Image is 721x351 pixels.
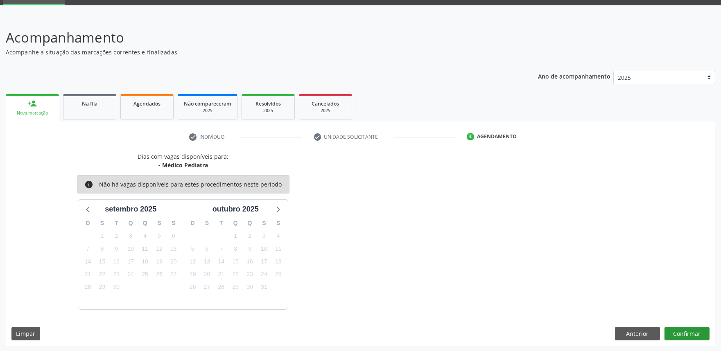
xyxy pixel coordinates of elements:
div: D [81,217,95,229]
span: terça-feira, 30 de setembro de 2025 [111,281,122,293]
span: segunda-feira, 29 de setembro de 2025 [97,281,108,293]
span: domingo, 7 de setembro de 2025 [82,243,94,254]
div: 2025 [184,108,231,114]
span: quarta-feira, 10 de setembro de 2025 [125,243,136,254]
span: terça-feira, 23 de setembro de 2025 [111,269,122,280]
span: Não compareceram [184,100,231,107]
p: Acompanhe a situação das marcações correntes e finalizadas [6,48,502,56]
span: sábado, 18 de outubro de 2025 [273,256,284,267]
div: Dias com vagas disponíveis para: [138,152,228,169]
div: S [166,217,181,229]
span: terça-feira, 2 de setembro de 2025 [111,230,122,242]
span: quinta-feira, 30 de outubro de 2025 [244,281,255,293]
span: segunda-feira, 6 de outubro de 2025 [201,243,213,254]
span: Resolvidos [255,100,281,107]
span: sábado, 25 de outubro de 2025 [273,269,284,280]
div: T [214,217,228,229]
span: domingo, 5 de outubro de 2025 [187,243,199,254]
div: outubro 2025 [209,204,262,215]
span: quarta-feira, 8 de outubro de 2025 [230,243,241,254]
span: domingo, 26 de outubro de 2025 [187,281,199,293]
div: T [109,217,124,229]
span: quarta-feira, 1 de outubro de 2025 [230,230,241,242]
span: sábado, 13 de setembro de 2025 [168,243,179,254]
span: sábado, 6 de setembro de 2025 [168,230,179,242]
span: quinta-feira, 25 de setembro de 2025 [139,269,151,280]
span: sábado, 27 de setembro de 2025 [168,269,179,280]
span: sexta-feira, 31 de outubro de 2025 [258,281,270,293]
span: quinta-feira, 9 de outubro de 2025 [244,243,255,254]
span: domingo, 12 de outubro de 2025 [187,256,199,267]
span: sexta-feira, 10 de outubro de 2025 [258,243,270,254]
button: Confirmar [664,327,710,341]
div: 3 [467,133,474,140]
span: terça-feira, 7 de outubro de 2025 [215,243,227,254]
span: segunda-feira, 13 de outubro de 2025 [201,256,213,267]
button: Limpar [11,327,40,341]
span: sexta-feira, 24 de outubro de 2025 [258,269,270,280]
span: terça-feira, 9 de setembro de 2025 [111,243,122,254]
span: domingo, 14 de setembro de 2025 [82,256,94,267]
div: S [200,217,214,229]
span: quarta-feira, 22 de outubro de 2025 [230,269,241,280]
div: person_add [28,99,37,108]
span: sexta-feira, 5 de setembro de 2025 [154,230,165,242]
span: domingo, 21 de setembro de 2025 [82,269,94,280]
span: Cancelados [312,100,339,107]
span: quarta-feira, 24 de setembro de 2025 [125,269,136,280]
div: Nova marcação [11,110,53,116]
div: S [152,217,167,229]
span: quinta-feira, 16 de outubro de 2025 [244,256,255,267]
button: Anterior [615,327,660,341]
div: Q [243,217,257,229]
span: segunda-feira, 1 de setembro de 2025 [97,230,108,242]
div: Não há vagas disponíveis para estes procedimentos neste período [99,180,282,189]
span: Agendados [133,100,160,107]
span: quinta-feira, 18 de setembro de 2025 [139,256,151,267]
span: terça-feira, 14 de outubro de 2025 [215,256,227,267]
span: quarta-feira, 17 de setembro de 2025 [125,256,136,267]
div: S [95,217,109,229]
div: S [257,217,271,229]
span: terça-feira, 28 de outubro de 2025 [215,281,227,293]
div: - Médico Pediatra [138,161,228,169]
div: Q [124,217,138,229]
p: Ano de acompanhamento [538,71,610,81]
span: sexta-feira, 26 de setembro de 2025 [154,269,165,280]
span: segunda-feira, 22 de setembro de 2025 [97,269,108,280]
span: quarta-feira, 29 de outubro de 2025 [230,281,241,293]
span: quarta-feira, 3 de setembro de 2025 [125,230,136,242]
div: S [271,217,285,229]
span: quinta-feira, 11 de setembro de 2025 [139,243,151,254]
span: quarta-feira, 15 de outubro de 2025 [230,256,241,267]
i: info [84,180,93,189]
span: sábado, 4 de outubro de 2025 [273,230,284,242]
div: setembro 2025 [102,204,160,215]
span: terça-feira, 16 de setembro de 2025 [111,256,122,267]
span: quinta-feira, 2 de outubro de 2025 [244,230,255,242]
span: segunda-feira, 20 de outubro de 2025 [201,269,213,280]
span: segunda-feira, 27 de outubro de 2025 [201,281,213,293]
div: 2025 [305,108,346,114]
div: 2025 [248,108,289,114]
span: segunda-feira, 8 de setembro de 2025 [97,243,108,254]
div: Q [228,217,243,229]
div: Agendamento [477,133,517,140]
span: sexta-feira, 3 de outubro de 2025 [258,230,270,242]
span: domingo, 19 de outubro de 2025 [187,269,199,280]
span: quinta-feira, 4 de setembro de 2025 [139,230,151,242]
div: D [185,217,200,229]
span: terça-feira, 21 de outubro de 2025 [215,269,227,280]
span: segunda-feira, 15 de setembro de 2025 [97,256,108,267]
span: Na fila [82,100,97,107]
span: sábado, 11 de outubro de 2025 [273,243,284,254]
span: sexta-feira, 19 de setembro de 2025 [154,256,165,267]
span: quinta-feira, 23 de outubro de 2025 [244,269,255,280]
div: Q [138,217,152,229]
span: domingo, 28 de setembro de 2025 [82,281,94,293]
p: Acompanhamento [6,27,502,48]
span: sexta-feira, 12 de setembro de 2025 [154,243,165,254]
span: sábado, 20 de setembro de 2025 [168,256,179,267]
span: sexta-feira, 17 de outubro de 2025 [258,256,270,267]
